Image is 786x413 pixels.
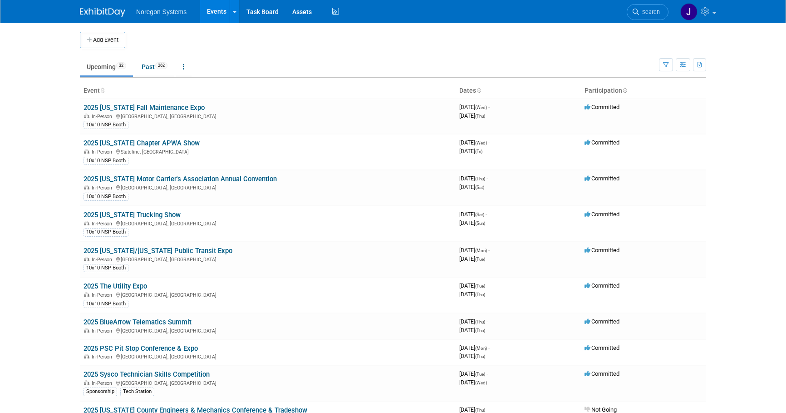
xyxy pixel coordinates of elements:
[459,370,488,377] span: [DATE]
[459,139,490,146] span: [DATE]
[80,32,125,48] button: Add Event
[475,346,487,351] span: (Mon)
[459,327,485,333] span: [DATE]
[475,380,487,385] span: (Wed)
[84,380,89,385] img: In-Person Event
[92,221,115,227] span: In-Person
[459,148,482,154] span: [DATE]
[84,353,452,360] div: [GEOGRAPHIC_DATA], [GEOGRAPHIC_DATA]
[84,175,277,183] a: 2025 [US_STATE] Motor Carrier's Association Annual Convention
[585,139,619,146] span: Committed
[80,58,133,75] a: Upcoming32
[92,328,115,334] span: In-Person
[639,9,660,15] span: Search
[459,255,485,262] span: [DATE]
[585,318,619,325] span: Committed
[475,248,487,253] span: (Mon)
[476,87,481,94] a: Sort by Start Date
[475,292,485,297] span: (Thu)
[459,406,488,413] span: [DATE]
[486,318,488,325] span: -
[84,104,205,112] a: 2025 [US_STATE] Fall Maintenance Expo
[80,8,125,17] img: ExhibitDay
[92,185,115,191] span: In-Person
[92,354,115,360] span: In-Person
[585,370,619,377] span: Committed
[475,140,487,145] span: (Wed)
[84,185,89,189] img: In-Person Event
[459,211,487,218] span: [DATE]
[84,264,128,272] div: 10x10 NSP Booth
[459,282,488,289] span: [DATE]
[459,112,485,119] span: [DATE]
[84,149,89,154] img: In-Person Event
[84,292,89,297] img: In-Person Event
[488,247,490,254] span: -
[116,62,126,69] span: 32
[459,184,484,190] span: [DATE]
[84,257,89,261] img: In-Person Event
[92,292,115,298] span: In-Person
[84,247,232,255] a: 2025 [US_STATE]/[US_STATE] Public Transit Expo
[585,175,619,182] span: Committed
[459,291,485,298] span: [DATE]
[84,328,89,333] img: In-Person Event
[585,211,619,218] span: Committed
[585,247,619,254] span: Committed
[459,219,485,226] span: [DATE]
[84,184,452,191] div: [GEOGRAPHIC_DATA], [GEOGRAPHIC_DATA]
[475,212,484,217] span: (Sat)
[488,139,490,146] span: -
[585,344,619,351] span: Committed
[475,408,485,413] span: (Thu)
[92,257,115,263] span: In-Person
[459,379,487,386] span: [DATE]
[459,353,485,359] span: [DATE]
[92,149,115,155] span: In-Person
[585,406,617,413] span: Not Going
[488,104,490,110] span: -
[84,318,192,326] a: 2025 BlueArrow Telematics Summit
[459,247,490,254] span: [DATE]
[585,104,619,110] span: Committed
[475,284,485,289] span: (Tue)
[475,185,484,190] span: (Sat)
[459,175,488,182] span: [DATE]
[475,221,485,226] span: (Sun)
[486,406,488,413] span: -
[92,114,115,119] span: In-Person
[84,282,147,290] a: 2025 The Utility Expo
[475,328,485,333] span: (Thu)
[84,219,452,227] div: [GEOGRAPHIC_DATA], [GEOGRAPHIC_DATA]
[459,104,490,110] span: [DATE]
[84,344,198,353] a: 2025 PSC Pit Stop Conference & Expo
[475,176,485,181] span: (Thu)
[475,114,485,119] span: (Thu)
[84,139,200,147] a: 2025 [US_STATE] Chapter APWA Show
[84,300,128,308] div: 10x10 NSP Booth
[84,211,181,219] a: 2025 [US_STATE] Trucking Show
[585,282,619,289] span: Committed
[84,157,128,165] div: 10x10 NSP Booth
[475,372,485,377] span: (Tue)
[486,282,488,289] span: -
[84,148,452,155] div: Stateline, [GEOGRAPHIC_DATA]
[135,58,174,75] a: Past262
[627,4,668,20] a: Search
[84,379,452,386] div: [GEOGRAPHIC_DATA], [GEOGRAPHIC_DATA]
[475,354,485,359] span: (Thu)
[84,255,452,263] div: [GEOGRAPHIC_DATA], [GEOGRAPHIC_DATA]
[100,87,104,94] a: Sort by Event Name
[475,257,485,262] span: (Tue)
[84,112,452,119] div: [GEOGRAPHIC_DATA], [GEOGRAPHIC_DATA]
[486,211,487,218] span: -
[84,327,452,334] div: [GEOGRAPHIC_DATA], [GEOGRAPHIC_DATA]
[84,354,89,358] img: In-Person Event
[84,221,89,225] img: In-Person Event
[84,193,128,201] div: 10x10 NSP Booth
[459,344,490,351] span: [DATE]
[622,87,627,94] a: Sort by Participation Type
[84,388,117,396] div: Sponsorship
[80,83,456,99] th: Event
[456,83,581,99] th: Dates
